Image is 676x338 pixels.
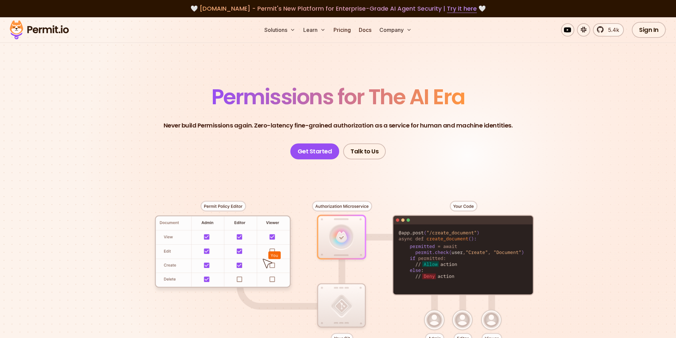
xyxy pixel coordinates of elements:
[447,4,477,13] a: Try it here
[356,23,374,37] a: Docs
[377,23,414,37] button: Company
[290,143,339,159] a: Get Started
[343,143,386,159] a: Talk to Us
[200,4,477,13] span: [DOMAIN_NAME] - Permit's New Platform for Enterprise-Grade AI Agent Security |
[632,22,666,38] a: Sign In
[164,121,513,130] p: Never build Permissions again. Zero-latency fine-grained authorization as a service for human and...
[604,26,619,34] span: 5.4k
[262,23,298,37] button: Solutions
[331,23,353,37] a: Pricing
[7,19,72,41] img: Permit logo
[301,23,328,37] button: Learn
[211,82,465,112] span: Permissions for The AI Era
[593,23,624,37] a: 5.4k
[16,4,660,13] div: 🤍 🤍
